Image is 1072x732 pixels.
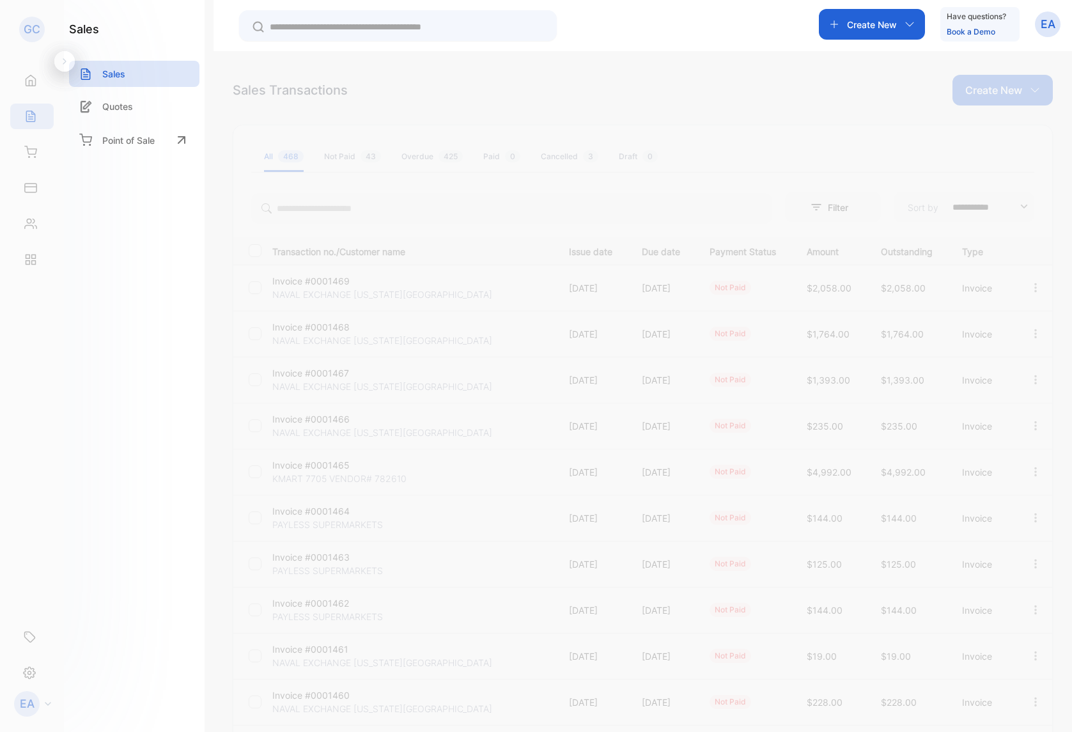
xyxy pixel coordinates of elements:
[807,421,843,432] span: $235.00
[710,419,751,433] div: not paid
[642,604,683,617] p: [DATE]
[272,504,366,518] p: Invoice #0001464
[881,697,917,708] span: $228.00
[962,373,1003,387] p: Invoice
[710,695,751,709] div: not paid
[69,61,199,87] a: Sales
[881,421,917,432] span: $235.00
[881,651,911,662] span: $19.00
[847,18,897,31] p: Create New
[401,151,463,162] div: Overdue
[710,373,751,387] div: not paid
[710,511,751,525] div: not paid
[642,557,683,571] p: [DATE]
[642,327,683,341] p: [DATE]
[69,126,199,154] a: Point of Sale
[881,559,916,570] span: $125.00
[102,67,125,81] p: Sales
[272,689,366,702] p: Invoice #0001460
[272,412,366,426] p: Invoice #0001466
[881,605,917,616] span: $144.00
[483,151,520,162] div: Paid
[361,150,381,162] span: 43
[881,329,924,339] span: $1,764.00
[272,242,553,258] p: Transaction no./Customer name
[541,151,598,162] div: Cancelled
[710,327,751,341] div: not paid
[819,9,925,40] button: Create New
[569,242,616,258] p: Issue date
[20,696,35,712] p: EA
[569,373,616,387] p: [DATE]
[962,281,1003,295] p: Invoice
[1041,16,1055,33] p: EA
[619,151,658,162] div: Draft
[642,696,683,709] p: [DATE]
[69,93,199,120] a: Quotes
[272,518,383,531] p: PAYLESS SUPERMARKETS
[272,656,492,669] p: NAVAL EXCHANGE [US_STATE][GEOGRAPHIC_DATA]
[807,605,843,616] span: $144.00
[962,604,1003,617] p: Invoice
[881,513,917,524] span: $144.00
[264,151,304,162] div: All
[881,467,926,478] span: $4,992.00
[642,242,683,258] p: Due date
[272,702,492,715] p: NAVAL EXCHANGE [US_STATE][GEOGRAPHIC_DATA]
[881,375,924,385] span: $1,393.00
[908,201,938,214] p: Sort by
[272,596,366,610] p: Invoice #0001462
[569,327,616,341] p: [DATE]
[642,373,683,387] p: [DATE]
[1035,9,1060,40] button: EA
[569,557,616,571] p: [DATE]
[233,81,348,100] div: Sales Transactions
[807,375,850,385] span: $1,393.00
[272,288,492,301] p: NAVAL EXCHANGE [US_STATE][GEOGRAPHIC_DATA]
[962,327,1003,341] p: Invoice
[642,511,683,525] p: [DATE]
[272,334,492,347] p: NAVAL EXCHANGE [US_STATE][GEOGRAPHIC_DATA]
[642,150,658,162] span: 0
[710,281,751,295] div: not paid
[505,150,520,162] span: 0
[272,274,366,288] p: Invoice #0001469
[894,192,1034,222] button: Sort by
[965,82,1022,98] p: Create New
[962,557,1003,571] p: Invoice
[710,649,751,663] div: not paid
[272,550,366,564] p: Invoice #0001463
[642,650,683,663] p: [DATE]
[272,642,366,656] p: Invoice #0001461
[278,150,304,162] span: 468
[102,134,155,147] p: Point of Sale
[962,650,1003,663] p: Invoice
[272,458,366,472] p: Invoice #0001465
[807,467,851,478] span: $4,992.00
[439,150,463,162] span: 425
[569,465,616,479] p: [DATE]
[324,151,381,162] div: Not Paid
[710,465,751,479] div: not paid
[710,557,751,571] div: not paid
[807,513,843,524] span: $144.00
[272,610,383,623] p: PAYLESS SUPERMARKETS
[642,419,683,433] p: [DATE]
[272,564,383,577] p: PAYLESS SUPERMARKETS
[569,281,616,295] p: [DATE]
[569,419,616,433] p: [DATE]
[947,10,1006,23] p: Have questions?
[962,242,1003,258] p: Type
[102,100,133,113] p: Quotes
[807,559,842,570] span: $125.00
[710,603,751,617] div: not paid
[962,419,1003,433] p: Invoice
[272,426,492,439] p: NAVAL EXCHANGE [US_STATE][GEOGRAPHIC_DATA]
[272,366,366,380] p: Invoice #0001467
[952,75,1053,105] button: Create New
[807,697,843,708] span: $228.00
[69,20,99,38] h1: sales
[272,380,492,393] p: NAVAL EXCHANGE [US_STATE][GEOGRAPHIC_DATA]
[272,472,407,485] p: KMART 7705 VENDOR# 782610
[807,329,850,339] span: $1,764.00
